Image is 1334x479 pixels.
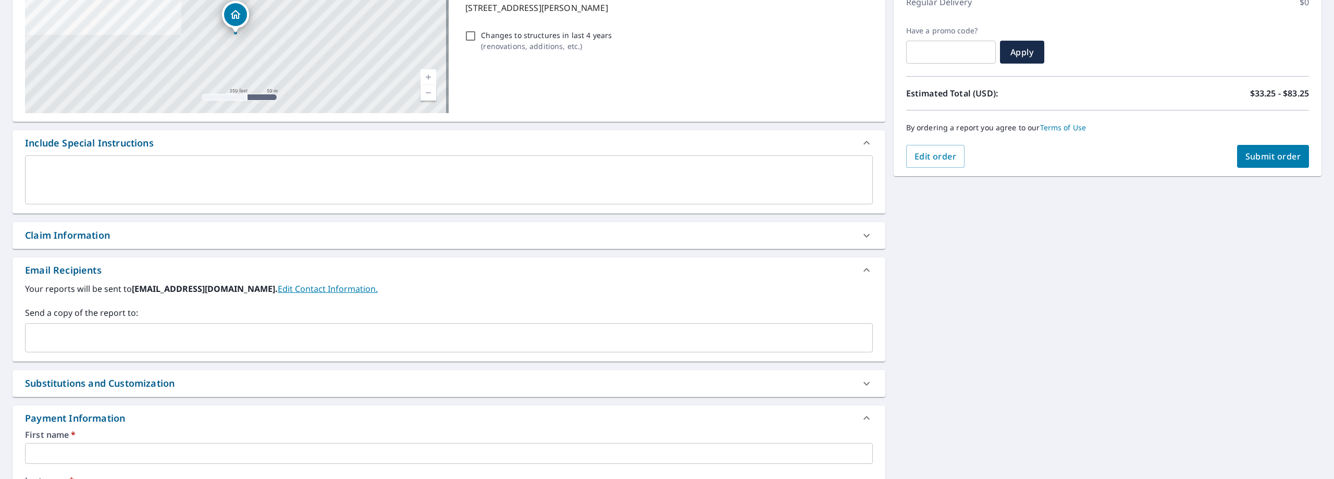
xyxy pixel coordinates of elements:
[25,228,110,242] div: Claim Information
[222,1,249,33] div: Dropped pin, building 1, Residential property, 391 Dulude Ave Woonsocket, RI 02895
[13,130,885,155] div: Include Special Instructions
[421,85,436,101] a: Current Level 17, Zoom Out
[481,41,612,52] p: ( renovations, additions, etc. )
[25,263,102,277] div: Email Recipients
[25,411,129,425] div: Payment Information
[13,257,885,283] div: Email Recipients
[1237,145,1310,168] button: Submit order
[481,30,612,41] p: Changes to structures in last 4 years
[25,136,154,150] div: Include Special Instructions
[25,376,175,390] div: Substitutions and Customization
[906,123,1309,132] p: By ordering a report you agree to our
[1000,41,1044,64] button: Apply
[906,87,1108,100] p: Estimated Total (USD):
[13,406,885,431] div: Payment Information
[465,2,868,14] p: [STREET_ADDRESS][PERSON_NAME]
[1245,151,1301,162] span: Submit order
[25,306,873,319] label: Send a copy of the report to:
[1040,122,1086,132] a: Terms of Use
[1008,46,1036,58] span: Apply
[1250,87,1309,100] p: $33.25 - $83.25
[421,69,436,85] a: Current Level 17, Zoom In
[132,283,278,294] b: [EMAIL_ADDRESS][DOMAIN_NAME].
[25,283,873,295] label: Your reports will be sent to
[13,370,885,397] div: Substitutions and Customization
[278,283,378,294] a: EditContactInfo
[906,145,965,168] button: Edit order
[13,222,885,249] div: Claim Information
[906,26,996,35] label: Have a promo code?
[25,431,873,439] label: First name
[915,151,957,162] span: Edit order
